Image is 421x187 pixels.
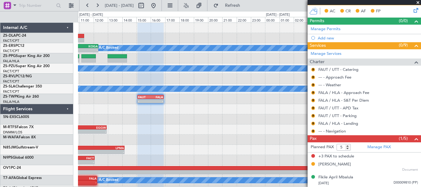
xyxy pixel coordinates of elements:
[151,99,163,103] div: -
[310,135,317,142] span: Pax
[318,75,351,80] a: --- - Approach Fee
[330,8,335,14] span: AC
[3,146,38,149] a: N85JMGulfstream-V
[151,17,165,22] div: 16:00
[311,144,334,150] label: Planned PAX
[311,114,315,118] button: R
[399,42,408,48] span: (0/9)
[318,121,358,126] a: FALA / HLA - Landing
[311,91,315,95] button: R
[165,17,179,22] div: 17:00
[318,105,358,111] a: FAUT / UTT - APD Tax
[361,8,366,14] span: AF
[56,130,106,133] div: -
[311,75,315,79] button: R
[311,106,315,110] button: R
[82,160,94,164] div: -
[51,166,222,170] div: FALA
[311,99,315,102] button: R
[179,17,194,22] div: 18:00
[82,44,98,48] div: KOGA
[399,18,408,24] span: (0/0)
[294,17,308,22] div: 02:00
[151,95,163,99] div: FALA
[3,39,19,43] a: FACT/CPT
[266,12,290,18] div: [DATE] - [DATE]
[310,42,326,49] span: Services
[3,115,29,119] a: 5N-EXSCL600S
[56,126,106,129] div: EGGW
[3,125,17,129] span: M-RTFS
[82,48,98,52] div: -
[345,8,351,14] span: CR
[194,17,208,22] div: 19:00
[122,17,137,22] div: 14:00
[3,85,42,88] a: ZS-SLAChallenger 350
[105,3,134,8] span: [DATE] - [DATE]
[310,59,325,66] span: Charter
[3,64,50,68] a: ZS-PZUSuper King Air 200
[318,90,369,95] a: FALA / HLA - Approach Fee
[3,95,39,99] a: ZS-TWPKing Air 260
[399,135,408,142] span: (1/5)
[311,83,315,87] button: R
[251,17,265,22] div: 23:00
[3,100,19,104] a: FALA/HLA
[318,161,351,168] div: [PERSON_NAME]
[3,176,42,180] a: T7-AFAGlobal Express
[310,18,324,25] span: Permits
[237,17,251,22] div: 22:00
[3,59,19,63] a: FALA/HLA
[3,44,15,48] span: ZS-ERS
[94,17,108,22] div: 12:00
[318,181,329,185] span: [DATE]
[3,136,36,139] a: M-WAFAFalcon 8X
[3,130,22,135] a: DNMM/LOS
[280,17,294,22] div: 01:00
[265,17,279,22] div: 00:00
[311,68,315,71] button: R
[311,26,341,32] a: Manage Permits
[80,17,94,22] div: 11:00
[3,44,24,48] a: ZS-ERSPC12
[70,150,124,154] div: -
[19,1,54,10] input: Trip Number
[311,122,315,125] button: R
[311,51,341,57] a: Manage Services
[3,54,16,58] span: ZS-PPG
[3,54,50,58] a: ZS-PPGSuper King Air 200
[318,82,341,87] a: --- - Weather
[3,176,16,180] span: T7-AFA
[3,69,19,74] a: FACT/CPT
[394,180,418,185] span: D00009810 (PP)
[79,12,103,18] div: [DATE] - [DATE]
[222,166,392,170] div: FBSK
[82,156,94,160] div: FACT
[3,34,16,38] span: ZS-DLA
[318,98,369,103] a: FALA / HLA - S&T Per Diem
[51,170,222,174] div: -
[3,89,19,94] a: FACT/CPT
[318,174,353,181] div: Fikile April Mbalula
[3,49,19,53] a: FACT/CPT
[3,34,26,38] a: ZS-DLAPC-24
[3,146,16,149] span: N85JM
[3,166,11,170] span: OV1
[208,17,222,22] div: 20:00
[3,75,32,78] a: ZS-RVLPC12/NG
[318,128,346,134] a: --- - Navigation
[402,167,418,173] span: Document
[211,1,247,10] button: Refresh
[3,136,19,139] span: M-WAFA
[222,17,236,22] div: 21:00
[3,166,21,170] a: OV1PC-24
[367,144,391,150] a: Manage PAX
[99,43,118,53] div: A/C Booked
[138,99,151,103] div: -
[311,129,315,133] button: R
[222,170,392,174] div: -
[3,79,19,84] a: FACT/CPT
[99,176,118,185] div: A/C Booked
[3,115,16,119] span: 5N-EXS
[137,17,151,22] div: 15:00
